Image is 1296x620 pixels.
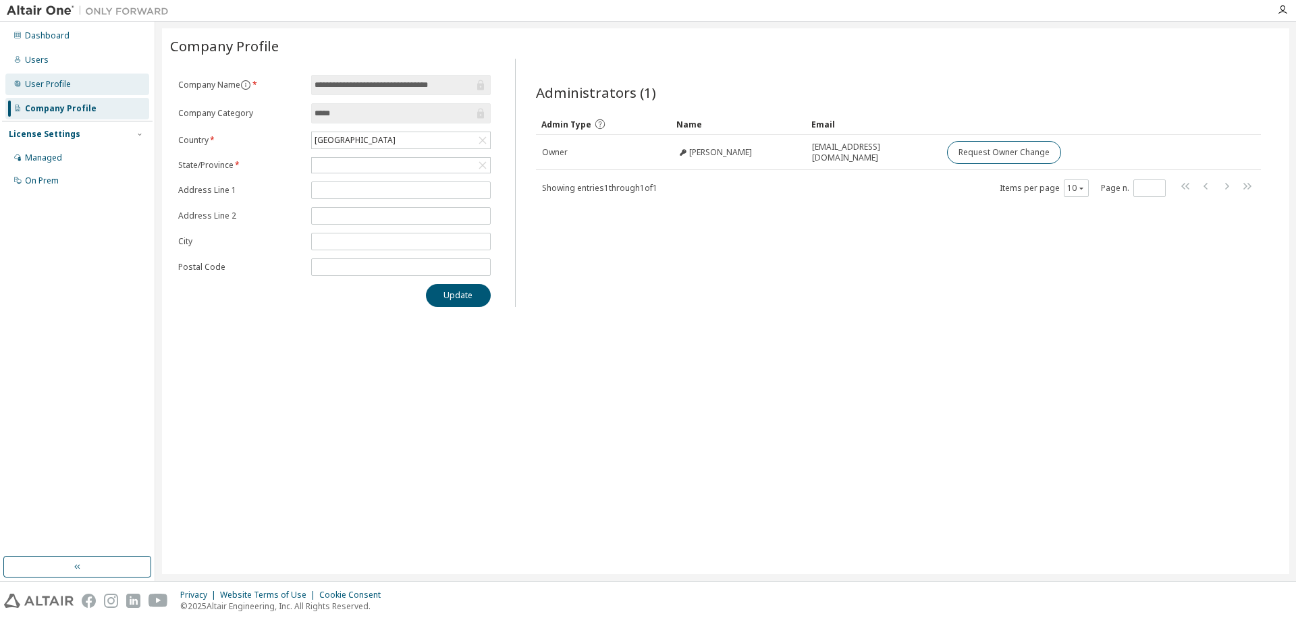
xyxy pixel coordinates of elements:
div: Email [811,113,936,135]
label: Postal Code [178,262,303,273]
span: [PERSON_NAME] [689,147,752,158]
label: State/Province [178,160,303,171]
span: Administrators (1) [536,83,656,102]
img: Altair One [7,4,175,18]
div: Name [676,113,801,135]
div: Dashboard [25,30,70,41]
img: instagram.svg [104,594,118,608]
button: Update [426,284,491,307]
label: Country [178,135,303,146]
span: Company Profile [170,36,279,55]
label: Company Category [178,108,303,119]
p: © 2025 Altair Engineering, Inc. All Rights Reserved. [180,600,389,612]
label: City [178,236,303,247]
div: Managed [25,152,62,163]
label: Address Line 2 [178,210,303,221]
label: Company Name [178,80,303,90]
img: youtube.svg [148,594,168,608]
img: altair_logo.svg [4,594,74,608]
div: [GEOGRAPHIC_DATA] [312,132,490,148]
button: Request Owner Change [947,141,1061,164]
label: Address Line 1 [178,185,303,196]
div: License Settings [9,129,80,140]
span: Owner [542,147,568,158]
div: Website Terms of Use [220,590,319,600]
div: User Profile [25,79,71,90]
img: facebook.svg [82,594,96,608]
div: Company Profile [25,103,97,114]
div: Privacy [180,590,220,600]
div: Users [25,55,49,65]
div: [GEOGRAPHIC_DATA] [313,133,398,148]
span: Admin Type [541,119,591,130]
span: Items per page [1000,179,1089,197]
div: Cookie Consent [319,590,389,600]
button: information [240,80,251,90]
span: Showing entries 1 through 1 of 1 [542,182,657,194]
span: [EMAIL_ADDRESS][DOMAIN_NAME] [812,142,935,163]
button: 10 [1067,183,1085,194]
span: Page n. [1101,179,1166,197]
div: On Prem [25,175,59,186]
img: linkedin.svg [126,594,140,608]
